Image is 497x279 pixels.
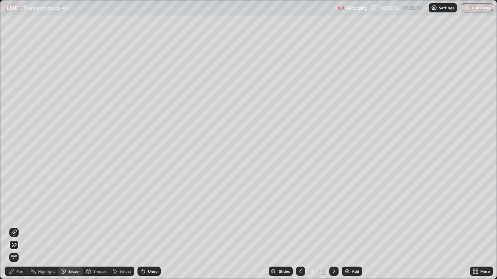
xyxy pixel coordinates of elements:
img: class-settings-icons [431,5,437,11]
button: End Class [462,3,493,12]
p: Thermodynamics -06 [23,5,69,11]
div: Select [120,269,131,273]
img: add-slide-button [344,268,350,274]
div: Shapes [93,269,106,273]
span: Erase all [10,255,18,260]
div: Highlight [38,269,55,273]
div: Pen [16,269,23,273]
div: 3 [308,269,316,274]
img: recording.375f2c34.svg [338,5,344,11]
div: Add [352,269,359,273]
p: Settings [439,6,454,10]
p: LIVE [7,5,17,11]
div: More [480,269,490,273]
div: 3 [321,268,326,275]
img: end-class-cross [464,5,471,11]
div: Undo [148,269,158,273]
div: / [318,269,320,274]
p: Recording [346,5,367,11]
div: Slides [279,269,290,273]
div: Eraser [68,269,80,273]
